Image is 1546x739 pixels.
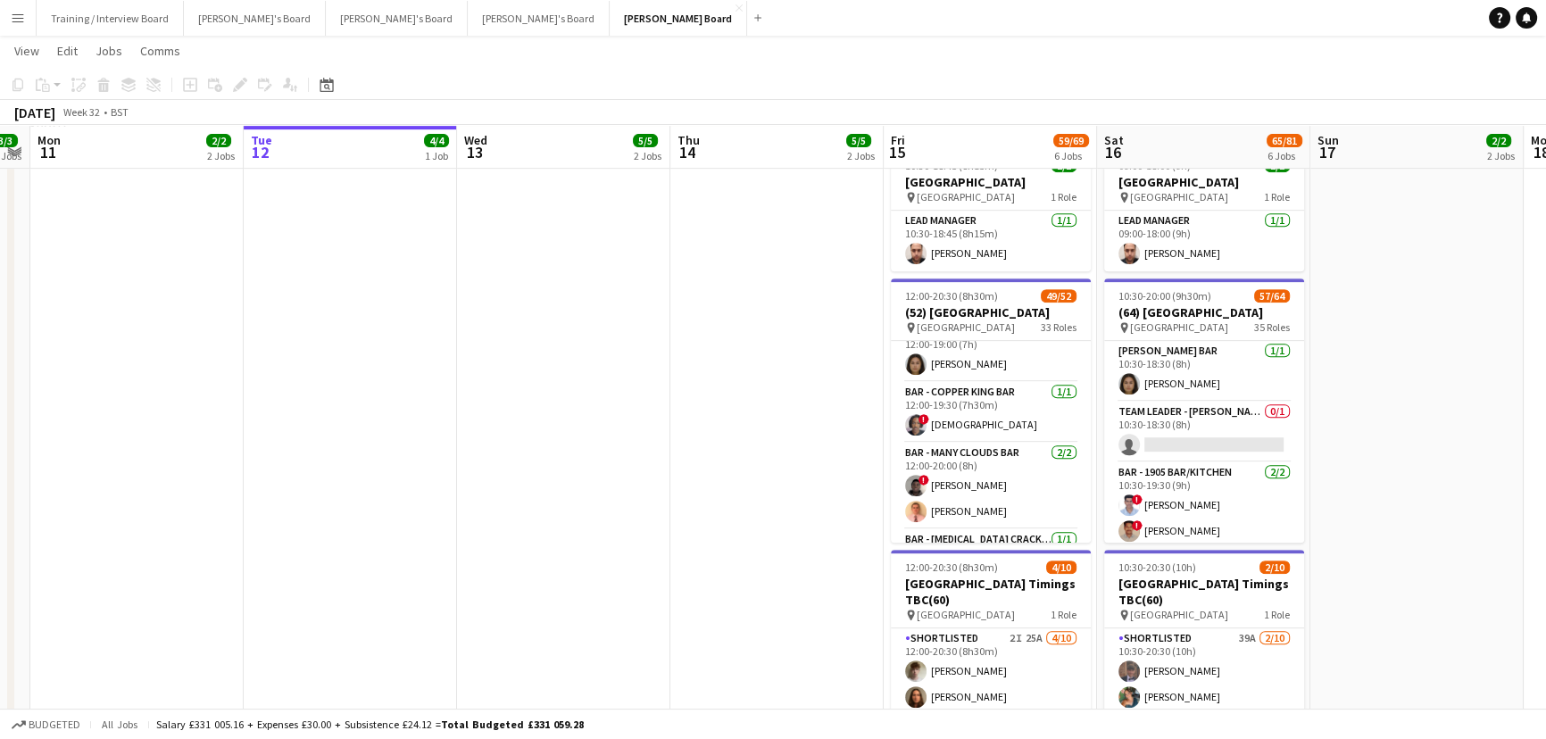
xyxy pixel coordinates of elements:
[905,289,998,303] span: 12:00-20:30 (8h30m)
[917,190,1015,203] span: [GEOGRAPHIC_DATA]
[891,321,1091,382] app-card-role: [PERSON_NAME] Bar1/112:00-19:00 (7h)[PERSON_NAME]
[29,718,80,731] span: Budgeted
[184,1,326,36] button: [PERSON_NAME]'s Board
[248,142,272,162] span: 12
[37,132,61,148] span: Mon
[891,132,905,148] span: Fri
[326,1,468,36] button: [PERSON_NAME]'s Board
[133,39,187,62] a: Comms
[918,475,929,486] span: !
[1051,608,1076,621] span: 1 Role
[1041,289,1076,303] span: 49/52
[88,39,129,62] a: Jobs
[634,149,661,162] div: 2 Jobs
[917,608,1015,621] span: [GEOGRAPHIC_DATA]
[1104,576,1304,608] h3: [GEOGRAPHIC_DATA] Timings TBC(60)
[847,149,875,162] div: 2 Jobs
[1254,320,1290,334] span: 35 Roles
[1041,320,1076,334] span: 33 Roles
[424,134,449,147] span: 4/4
[464,132,487,148] span: Wed
[1264,608,1290,621] span: 1 Role
[14,43,39,59] span: View
[891,174,1091,190] h3: [GEOGRAPHIC_DATA]
[251,132,272,148] span: Tue
[1104,341,1304,402] app-card-role: [PERSON_NAME] Bar1/110:30-18:30 (8h)[PERSON_NAME]
[891,148,1091,271] app-job-card: 10:30-18:45 (8h15m)1/1[GEOGRAPHIC_DATA] [GEOGRAPHIC_DATA]1 RoleLead Manager1/110:30-18:45 (8h15m)...
[1104,174,1304,190] h3: [GEOGRAPHIC_DATA]
[1104,402,1304,462] app-card-role: Team Leader - [PERSON_NAME]0/110:30-18:30 (8h)
[1054,149,1088,162] div: 6 Jobs
[891,278,1091,543] app-job-card: 12:00-20:30 (8h30m)49/52(52) [GEOGRAPHIC_DATA] [GEOGRAPHIC_DATA]33 Roles12:00-18:30 (6h30m) [PERS...
[888,142,905,162] span: 15
[1130,320,1228,334] span: [GEOGRAPHIC_DATA]
[98,718,141,731] span: All jobs
[156,718,584,731] div: Salary £331 005.16 + Expenses £30.00 + Subsistence £24.12 =
[677,132,700,148] span: Thu
[37,1,184,36] button: Training / Interview Board
[1130,190,1228,203] span: [GEOGRAPHIC_DATA]
[1267,134,1302,147] span: 65/81
[846,134,871,147] span: 5/5
[140,43,180,59] span: Comms
[1118,289,1211,303] span: 10:30-20:00 (9h30m)
[468,1,610,36] button: [PERSON_NAME]'s Board
[1268,149,1301,162] div: 6 Jobs
[610,1,747,36] button: [PERSON_NAME] Board
[905,560,998,574] span: 12:00-20:30 (8h30m)
[207,149,235,162] div: 2 Jobs
[1104,148,1304,271] app-job-card: 09:00-18:00 (9h)1/1[GEOGRAPHIC_DATA] [GEOGRAPHIC_DATA]1 RoleLead Manager1/109:00-18:00 (9h)[PERSO...
[633,134,658,147] span: 5/5
[1254,289,1290,303] span: 57/64
[1051,190,1076,203] span: 1 Role
[50,39,85,62] a: Edit
[7,39,46,62] a: View
[1046,560,1076,574] span: 4/10
[1104,211,1304,271] app-card-role: Lead Manager1/109:00-18:00 (9h)[PERSON_NAME]
[891,382,1091,443] app-card-role: Bar - Copper King Bar1/112:00-19:30 (7h30m)![DEMOGRAPHIC_DATA]
[675,142,700,162] span: 14
[1487,149,1515,162] div: 2 Jobs
[35,142,61,162] span: 11
[1130,608,1228,621] span: [GEOGRAPHIC_DATA]
[1259,560,1290,574] span: 2/10
[96,43,122,59] span: Jobs
[441,718,584,731] span: Total Budgeted £331 059.28
[1486,134,1511,147] span: 2/2
[1118,560,1196,574] span: 10:30-20:30 (10h)
[14,104,55,121] div: [DATE]
[1101,142,1124,162] span: 16
[1104,278,1304,543] app-job-card: 10:30-20:00 (9h30m)57/64(64) [GEOGRAPHIC_DATA] [GEOGRAPHIC_DATA]35 Roles[PERSON_NAME] Bar1/110:30...
[425,149,448,162] div: 1 Job
[57,43,78,59] span: Edit
[918,414,929,425] span: !
[59,105,104,119] span: Week 32
[1104,304,1304,320] h3: (64) [GEOGRAPHIC_DATA]
[206,134,231,147] span: 2/2
[1104,462,1304,549] app-card-role: Bar - 1905 Bar/Kitchen2/210:30-19:30 (9h)![PERSON_NAME]![PERSON_NAME]
[891,304,1091,320] h3: (52) [GEOGRAPHIC_DATA]
[891,576,1091,608] h3: [GEOGRAPHIC_DATA] Timings TBC(60)
[111,105,129,119] div: BST
[1264,190,1290,203] span: 1 Role
[461,142,487,162] span: 13
[1315,142,1339,162] span: 17
[1104,132,1124,148] span: Sat
[1053,134,1089,147] span: 59/69
[891,211,1091,271] app-card-role: Lead Manager1/110:30-18:45 (8h15m)[PERSON_NAME]
[891,443,1091,529] app-card-role: Bar - Many Clouds Bar2/212:00-20:00 (8h)![PERSON_NAME][PERSON_NAME]
[1132,494,1143,505] span: !
[9,715,83,735] button: Budgeted
[1132,520,1143,531] span: !
[1317,132,1339,148] span: Sun
[891,529,1091,590] app-card-role: Bar - [MEDICAL_DATA] Cracker1/1
[917,320,1015,334] span: [GEOGRAPHIC_DATA]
